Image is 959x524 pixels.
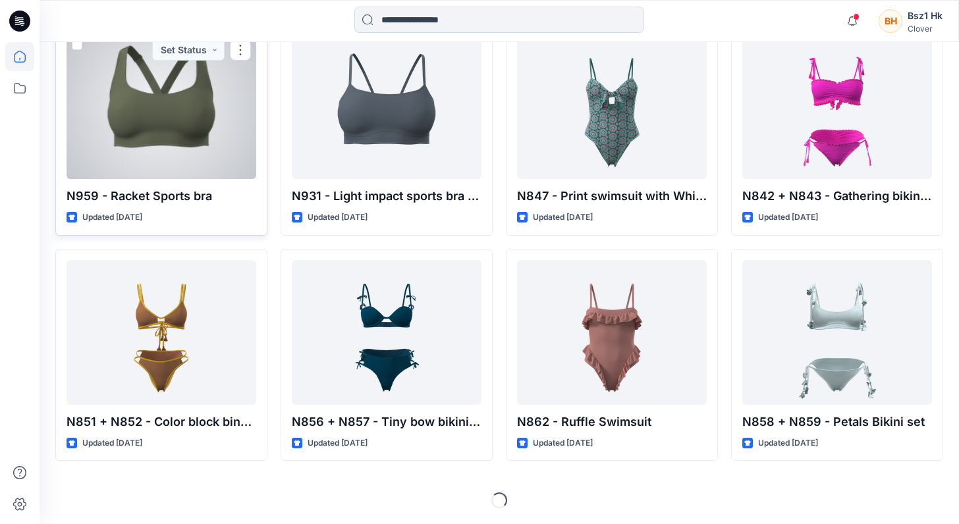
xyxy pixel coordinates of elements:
a: N862 - Ruffle Swimsuit [517,260,707,405]
p: Updated [DATE] [533,436,593,450]
p: Updated [DATE] [758,211,818,224]
p: Updated [DATE] [82,211,142,224]
p: Updated [DATE] [533,211,593,224]
p: Updated [DATE] [308,211,368,224]
a: N931 - Light impact sports bra with back design [292,34,481,179]
p: N847 - Print swimsuit with Whipstitch [517,187,707,205]
p: N851 + N852 - Color block binding bikini set [67,413,256,431]
p: N856 + N857 - Tiny bow bikini set [292,413,481,431]
p: Updated [DATE] [758,436,818,450]
div: BH [879,9,902,33]
p: N931 - Light impact sports bra with back design [292,187,481,205]
p: Updated [DATE] [82,436,142,450]
div: Bsz1 Hk [908,8,943,24]
p: N842 + N843 - Gathering bikini set [742,187,932,205]
a: N851 + N852 - Color block binding bikini set [67,260,256,405]
a: N959 - Racket Sports bra [67,34,256,179]
a: N858 + N859 - Petals Bikini set [742,260,932,405]
p: N858 + N859 - Petals Bikini set [742,413,932,431]
p: N862 - Ruffle Swimsuit [517,413,707,431]
p: N959 - Racket Sports bra [67,187,256,205]
a: N856 + N857 - Tiny bow bikini set [292,260,481,405]
div: Clover [908,24,943,34]
a: N842 + N843 - Gathering bikini set [742,34,932,179]
a: N847 - Print swimsuit with Whipstitch [517,34,707,179]
p: Updated [DATE] [308,436,368,450]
